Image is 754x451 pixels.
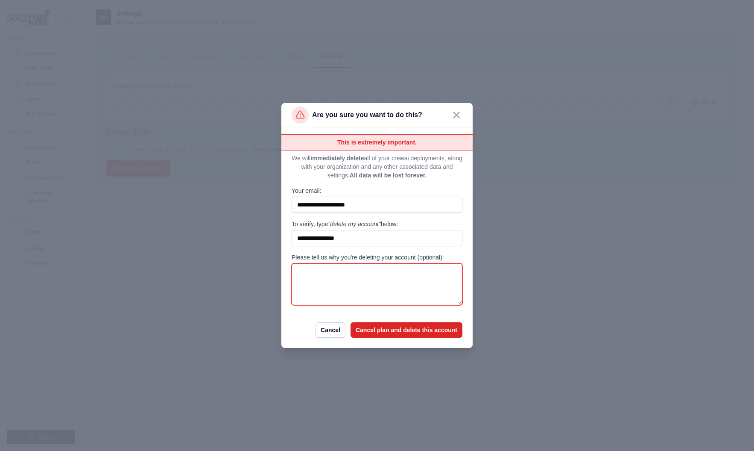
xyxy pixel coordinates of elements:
[312,110,422,120] p: Are you sure you want to do this?
[350,172,427,179] span: All data will be lost forever.
[292,154,462,180] p: We will all of your crewai deployments, along with your organization and any other associated dat...
[310,155,364,162] span: immediately delete
[292,135,462,150] p: This is extremely important.
[292,186,462,195] label: Your email:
